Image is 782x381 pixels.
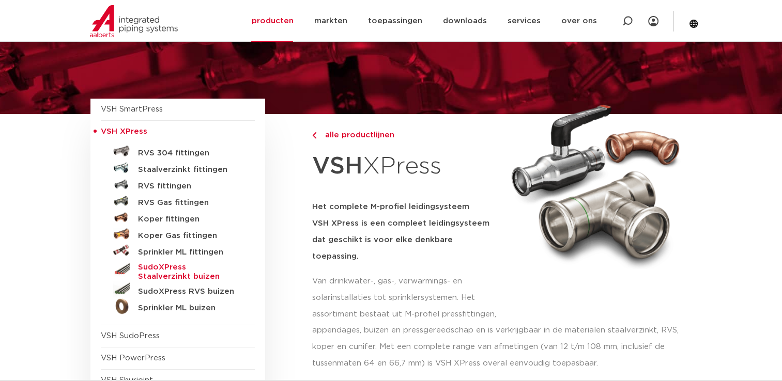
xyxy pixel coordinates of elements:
h5: SudoXPress RVS buizen [138,287,240,296]
a: VSH PowerPress [101,354,165,362]
a: Koper fittingen [101,209,255,226]
h5: Sprinkler ML buizen [138,304,240,313]
img: chevron-right.svg [312,132,316,139]
h5: Het complete M-profiel leidingsysteem VSH XPress is een compleet leidingsysteem dat geschikt is v... [312,199,499,265]
h5: Staalverzinkt fittingen [138,165,240,174]
h5: SudoXPress Staalverzinkt buizen [138,263,240,281]
a: SudoXPress RVS buizen [101,281,255,298]
a: alle productlijnen [312,129,499,141]
h5: Koper fittingen [138,215,240,224]
h5: Sprinkler ML fittingen [138,248,240,257]
p: appendages, buizen en pressgereedschap en is verkrijgbaar in de materialen staalverzinkt, RVS, ko... [312,322,692,372]
span: VSH XPress [101,128,147,135]
a: SudoXPress Staalverzinkt buizen [101,259,255,281]
span: alle productlijnen [319,131,394,139]
a: Sprinkler ML buizen [101,298,255,314]
a: RVS fittingen [101,176,255,193]
strong: VSH [312,154,363,178]
h5: RVS fittingen [138,182,240,191]
p: Van drinkwater-, gas-, verwarmings- en solarinstallaties tot sprinklersystemen. Het assortiment b... [312,273,499,323]
a: VSH SmartPress [101,105,163,113]
a: RVS 304 fittingen [101,143,255,160]
a: Koper Gas fittingen [101,226,255,242]
h1: XPress [312,147,499,186]
a: VSH SudoPress [101,332,160,340]
a: RVS Gas fittingen [101,193,255,209]
h5: RVS 304 fittingen [138,149,240,158]
a: Staalverzinkt fittingen [101,160,255,176]
h5: RVS Gas fittingen [138,198,240,208]
h5: Koper Gas fittingen [138,231,240,241]
a: Sprinkler ML fittingen [101,242,255,259]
